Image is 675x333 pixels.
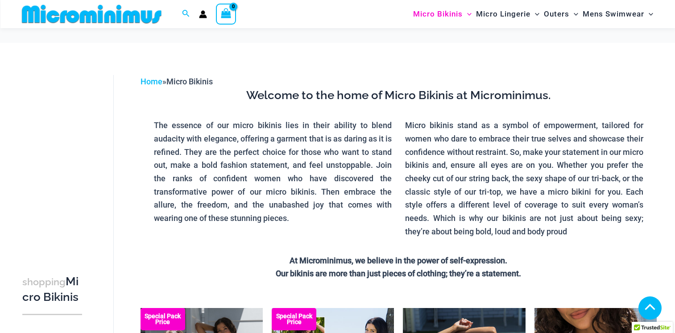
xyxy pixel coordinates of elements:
span: shopping [22,276,66,287]
h3: Welcome to the home of Micro Bikinis at Microminimus. [147,88,650,103]
p: Micro bikinis stand as a symbol of empowerment, tailored for women who dare to embrace their true... [405,119,643,238]
a: OutersMenu ToggleMenu Toggle [542,3,580,25]
a: Micro LingerieMenu ToggleMenu Toggle [474,3,542,25]
iframe: TrustedSite Certified [22,68,103,246]
span: Micro Lingerie [476,3,530,25]
span: Outers [544,3,569,25]
strong: Our bikinis are more than just pieces of clothing; they’re a statement. [276,269,521,278]
img: MM SHOP LOGO FLAT [18,4,165,24]
b: Special Pack Price [272,313,316,325]
span: Menu Toggle [463,3,472,25]
span: Menu Toggle [569,3,578,25]
a: View Shopping Cart, empty [216,4,236,24]
span: Menu Toggle [530,3,539,25]
a: Home [141,77,162,86]
b: Special Pack Price [141,313,185,325]
nav: Site Navigation [410,1,657,27]
span: Menu Toggle [644,3,653,25]
a: Mens SwimwearMenu ToggleMenu Toggle [580,3,655,25]
a: Search icon link [182,8,190,20]
span: Micro Bikinis [166,77,213,86]
p: The essence of our micro bikinis lies in their ability to blend audacity with elegance, offering ... [154,119,392,225]
h3: Micro Bikinis [22,274,82,305]
span: » [141,77,213,86]
span: Mens Swimwear [583,3,644,25]
a: Account icon link [199,10,207,18]
a: Micro BikinisMenu ToggleMenu Toggle [411,3,474,25]
span: Micro Bikinis [413,3,463,25]
strong: At Microminimus, we believe in the power of self-expression. [290,256,507,265]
